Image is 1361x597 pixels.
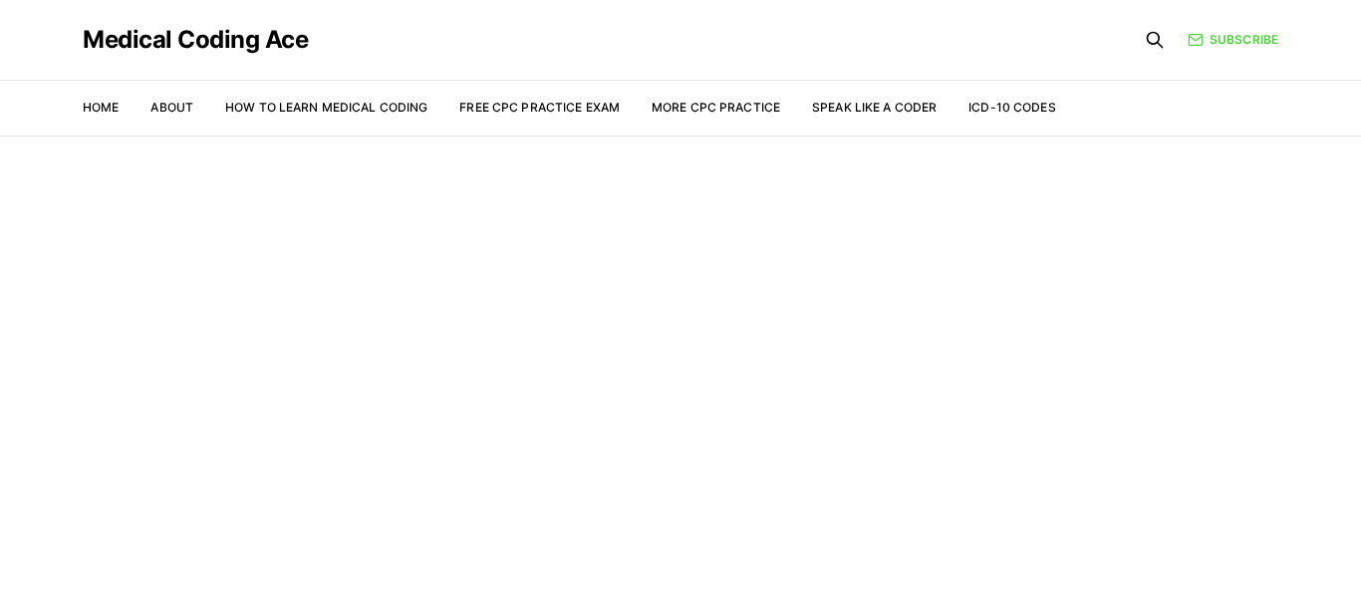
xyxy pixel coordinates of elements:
[459,100,620,115] a: Free CPC Practice Exam
[83,28,308,52] a: Medical Coding Ace
[1188,31,1278,49] a: Subscribe
[968,100,1055,115] a: ICD-10 Codes
[150,100,193,115] a: About
[812,100,937,115] a: Speak Like a Coder
[652,100,780,115] a: More CPC Practice
[225,100,427,115] a: How to Learn Medical Coding
[83,100,119,115] a: Home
